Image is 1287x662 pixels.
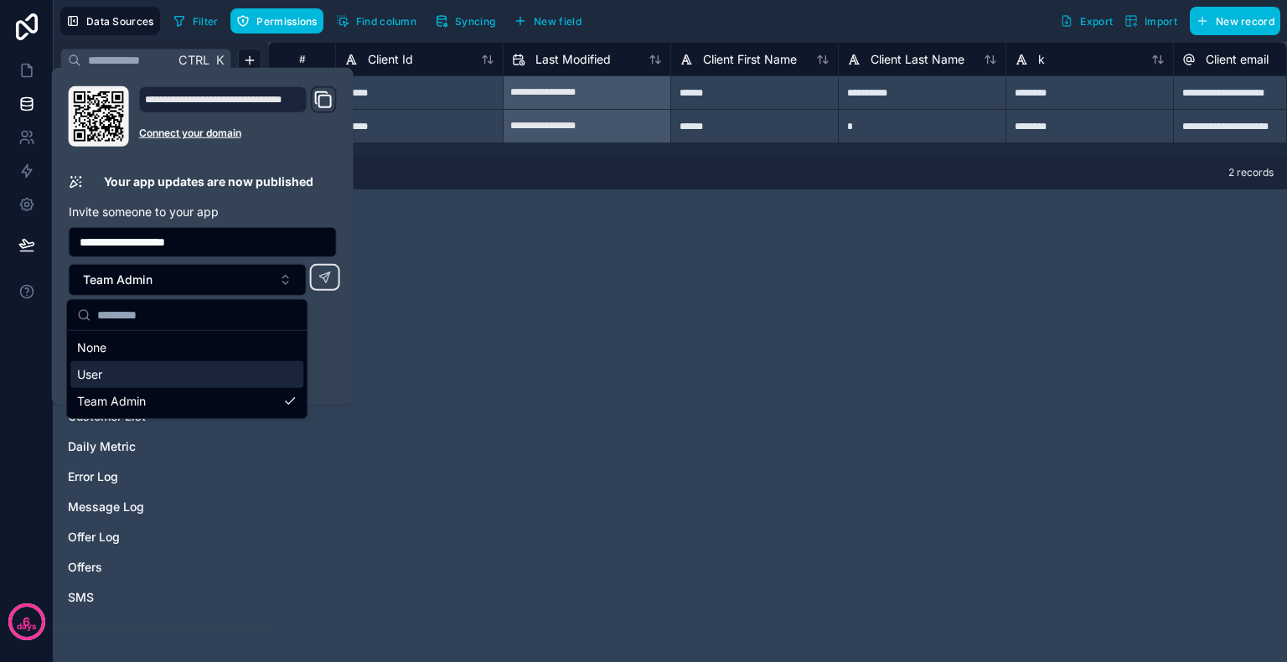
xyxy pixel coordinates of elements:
[68,589,220,606] a: SMS
[1080,15,1113,28] span: Export
[230,8,329,34] a: Permissions
[429,8,508,34] a: Syncing
[68,499,220,515] a: Message Log
[1054,7,1119,35] button: Export
[104,173,313,190] p: Your app updates are now published
[368,51,413,68] span: Client Id
[1206,51,1269,68] span: Client email
[356,15,416,28] span: Find column
[1216,15,1274,28] span: New record
[77,366,102,383] span: User
[330,8,422,34] button: Find column
[68,559,102,576] span: Offers
[429,8,501,34] button: Syncing
[68,529,120,546] span: Offer Log
[535,51,611,68] span: Last Modified
[68,529,220,546] a: Offer Log
[1145,15,1177,28] span: Import
[703,51,797,68] span: Client First Name
[60,584,261,611] div: SMS
[60,403,261,430] div: Customer List
[68,499,144,515] span: Message Log
[256,15,317,28] span: Permissions
[282,53,323,65] div: #
[70,334,303,361] div: None
[68,589,94,606] span: SMS
[1038,51,1045,68] span: k
[68,438,220,455] a: Daily Metric
[871,51,964,68] span: Client Last Name
[23,613,30,630] p: 6
[68,468,220,485] a: Error Log
[60,524,261,551] div: Offer Log
[68,559,220,576] a: Offers
[69,264,307,296] button: Select Button
[214,54,225,66] span: K
[60,554,261,581] div: Offers
[60,494,261,520] div: Message Log
[86,15,154,28] span: Data Sources
[167,8,225,34] button: Filter
[177,49,211,70] span: Ctrl
[1119,7,1183,35] button: Import
[60,463,261,490] div: Error Log
[67,331,307,418] div: Suggestions
[139,86,337,147] div: Domain and Custom Link
[534,15,581,28] span: New field
[1228,166,1274,179] span: 2 records
[68,468,118,485] span: Error Log
[508,8,587,34] button: New field
[1190,7,1280,35] button: New record
[68,438,136,455] span: Daily Metric
[83,272,152,288] span: Team Admin
[60,7,160,35] button: Data Sources
[17,620,37,634] p: days
[455,15,495,28] span: Syncing
[230,8,323,34] button: Permissions
[1183,7,1280,35] a: New record
[69,204,337,220] p: Invite someone to your app
[60,433,261,460] div: Daily Metric
[139,127,337,140] a: Connect your domain
[77,393,146,410] span: Team Admin
[193,15,219,28] span: Filter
